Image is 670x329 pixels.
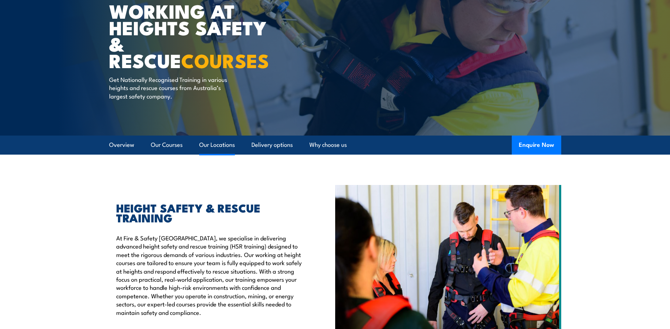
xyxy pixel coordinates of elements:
[109,75,238,100] p: Get Nationally Recognised Training in various heights and rescue courses from Australia’s largest...
[199,136,235,154] a: Our Locations
[109,136,134,154] a: Overview
[151,136,183,154] a: Our Courses
[251,136,293,154] a: Delivery options
[116,234,303,316] p: At Fire & Safety [GEOGRAPHIC_DATA], we specialise in delivering advanced height safety and rescue...
[512,136,561,155] button: Enquire Now
[309,136,347,154] a: Why choose us
[109,2,284,68] h1: WORKING AT HEIGHTS SAFETY & RESCUE
[181,45,269,74] strong: COURSES
[116,203,303,222] h2: HEIGHT SAFETY & RESCUE TRAINING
